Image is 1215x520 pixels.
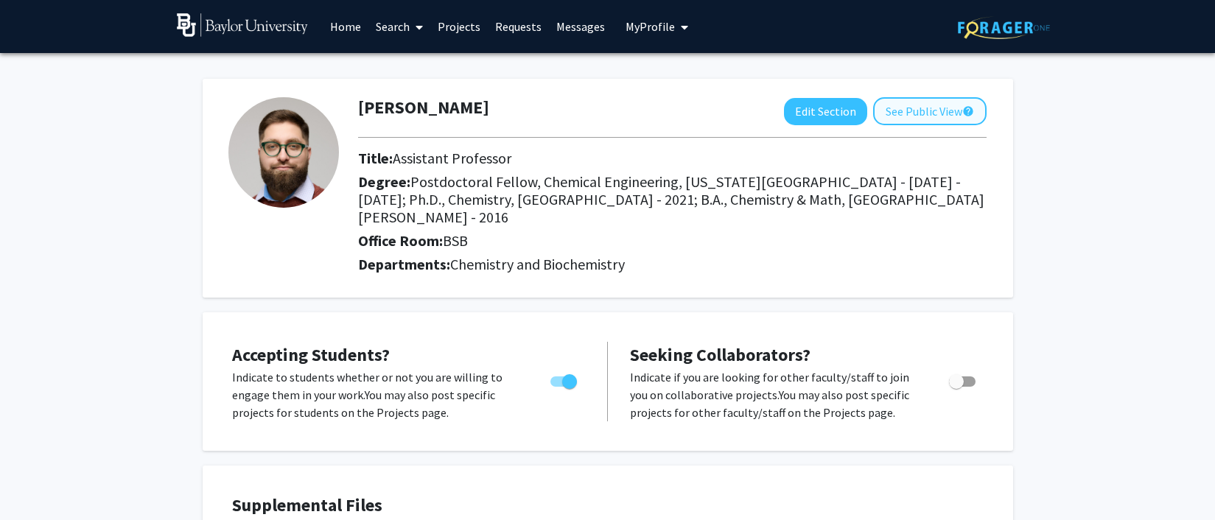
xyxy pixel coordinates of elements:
p: Indicate to students whether or not you are willing to engage them in your work. You may also pos... [232,368,522,421]
h2: Degree: [358,173,987,226]
p: Indicate if you are looking for other faculty/staff to join you on collaborative projects. You ma... [630,368,921,421]
button: Edit Section [784,98,867,125]
div: Toggle [943,368,984,390]
span: Seeking Collaborators? [630,343,810,366]
div: Toggle [545,368,585,390]
h4: Supplemental Files [232,495,984,516]
h1: [PERSON_NAME] [358,97,489,119]
span: Postdoctoral Fellow, Chemical Engineering, [US_STATE][GEOGRAPHIC_DATA] - [DATE] - [DATE]; Ph.D., ... [358,172,984,226]
span: My Profile [626,19,675,34]
span: Accepting Students? [232,343,390,366]
span: BSB [443,231,468,250]
iframe: Chat [11,454,63,509]
a: Messages [549,1,612,52]
span: Assistant Professor [393,149,511,167]
a: Home [323,1,368,52]
h2: Departments: [347,256,998,273]
h2: Title: [358,150,987,167]
img: Baylor University Logo [177,13,309,37]
img: Profile Picture [228,97,339,208]
a: Projects [430,1,488,52]
h2: Office Room: [358,232,987,250]
img: ForagerOne Logo [958,16,1050,39]
span: Chemistry and Biochemistry [450,255,625,273]
button: See Public View [873,97,987,125]
mat-icon: help [962,102,974,120]
a: Search [368,1,430,52]
a: Requests [488,1,549,52]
